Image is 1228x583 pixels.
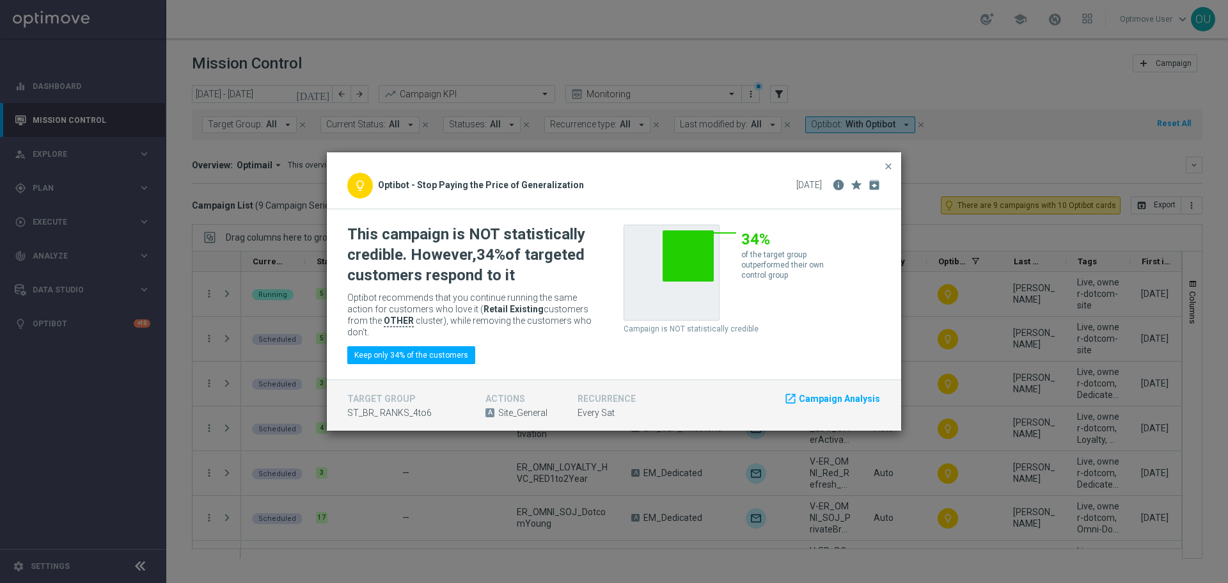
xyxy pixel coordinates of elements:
button: info [832,175,845,191]
strong: Stop Paying the Price of Generalization [417,180,584,190]
span: close [883,161,893,172]
span: cluster), while removing the customers who don’t. [347,315,592,337]
span: Campaign Analysis [799,392,880,405]
button: archive [865,175,881,191]
span: Every Sat [578,408,615,419]
span: A [485,408,494,417]
span: Optibot recommends that you continue running the same action for customers who love it ( customer... [347,292,588,326]
h4: recurrence [578,394,650,404]
i: star [850,179,863,191]
i: info [832,179,845,191]
button: Keep only 34% of the customers [347,346,475,364]
b: 34% [476,246,505,264]
span: Site_General [498,408,547,419]
h4: target group [347,394,466,404]
i: launch [784,392,797,405]
span: Optibot - [378,180,415,191]
h2: This campaign is NOT statistically credible. However, of targeted customers respond to it [347,224,595,285]
i: archive [868,179,881,191]
i: lightbulb_outline [354,179,366,192]
h2: 34% [741,229,831,250]
p: Campaign is NOT statistically credible [624,324,881,334]
b: OTHER [384,315,414,326]
button: star [847,175,863,191]
b: Retail Existing [484,304,544,314]
span: ST_BR_ RANKS_4to6 [347,408,432,419]
h4: actions [485,394,558,404]
span: [DATE] [796,180,822,191]
p: of the target group outperformed their own control group [741,250,831,280]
